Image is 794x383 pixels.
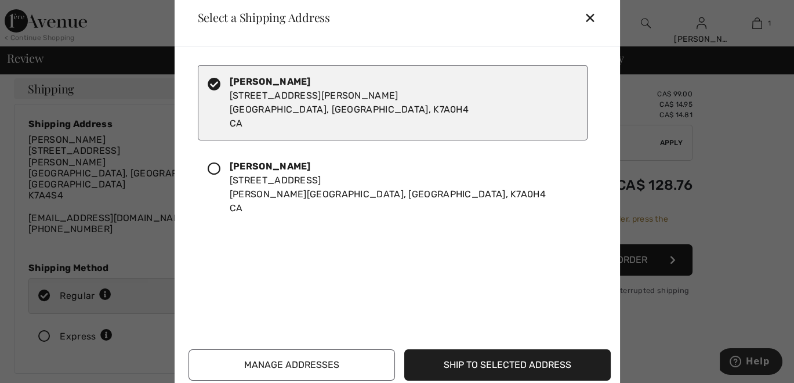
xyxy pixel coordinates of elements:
[230,76,311,87] strong: [PERSON_NAME]
[26,8,50,19] span: Help
[230,161,311,172] strong: [PERSON_NAME]
[188,12,331,23] div: Select a Shipping Address
[188,349,395,381] button: Manage Addresses
[584,5,606,30] div: ✕
[404,349,611,381] button: Ship to Selected Address
[230,75,469,131] div: [STREET_ADDRESS][PERSON_NAME] [GEOGRAPHIC_DATA], [GEOGRAPHIC_DATA], K7A0H4 CA
[230,160,546,215] div: [STREET_ADDRESS] [PERSON_NAME][GEOGRAPHIC_DATA], [GEOGRAPHIC_DATA], K7A0H4 CA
